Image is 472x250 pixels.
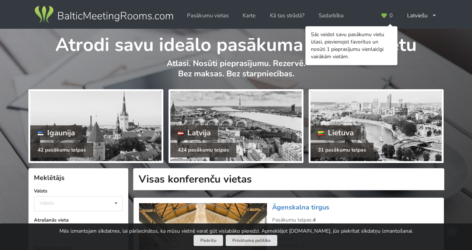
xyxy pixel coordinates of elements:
a: Igaunija 42 pasākumu telpas [28,89,163,163]
img: Baltic Meeting Rooms [33,4,174,25]
a: Latvija 424 pasākumu telpas [169,89,303,163]
div: 424 pasākumu telpas [170,143,236,157]
div: Valsts [39,200,54,206]
div: 42 pasākumu telpas [30,143,93,157]
button: Piekrītu [194,235,223,246]
a: Kā tas strādā? [265,8,310,23]
a: Lietuva 31 pasākumu telpas [309,89,444,163]
label: Atrašanās vieta [34,216,123,224]
strong: 50 - 1500 m [303,223,334,230]
div: Latvija [170,125,218,140]
span: 0 [389,13,393,18]
div: Sāc veidot savu pasākumu vietu izlasi, pievienojot favorītus un nosūti 1 pieprasījumu vienlaicīgi... [311,31,392,60]
sup: 2 [332,222,334,228]
a: Privātuma politika [226,235,277,246]
div: Lietuva [310,125,361,140]
div: 31 pasākumu telpas [310,143,374,157]
span: Meklētājs [34,173,65,182]
div: Igaunija [30,125,83,140]
a: Āgenskalna tirgus [272,203,329,212]
a: Pasākumu vietas [182,8,234,23]
p: Atlasi. Nosūti pieprasījumu. Rezervē. Bez maksas. Bez starpniecības. [28,58,444,87]
div: Latviešu [402,8,442,23]
div: Pasākumu telpas: [272,217,438,223]
label: Valsts [34,187,123,195]
a: Karte [237,8,261,23]
h1: Atrodi savu ideālo pasākuma norises vietu [28,29,444,57]
h1: Visas konferenču vietas [133,168,444,190]
strong: 4 [313,216,316,223]
a: Sadarbība [313,8,349,23]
